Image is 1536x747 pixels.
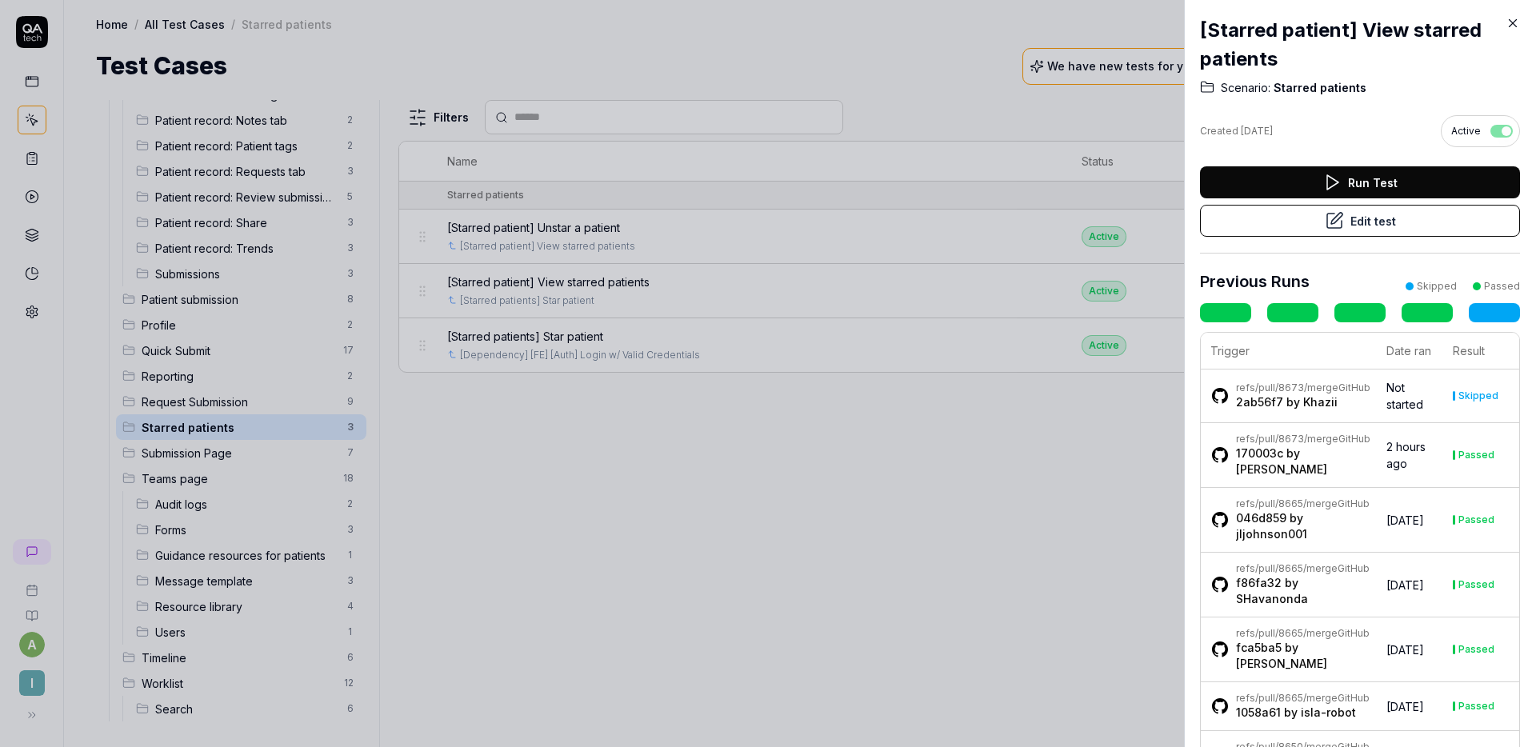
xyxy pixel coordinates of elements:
div: Passed [1458,701,1494,711]
a: 2ab56f7 [1236,395,1283,409]
div: GitHub [1236,562,1370,575]
a: isla-robot [1301,705,1356,719]
div: Created [1200,124,1273,138]
a: refs/pull/8673/merge [1236,381,1338,393]
div: by [1236,705,1370,721]
div: GitHub [1236,433,1370,445]
time: [DATE] [1386,578,1424,592]
div: GitHub [1236,497,1370,510]
button: Edit test [1200,205,1520,237]
button: Run Test [1200,166,1520,198]
div: Passed [1484,279,1520,294]
span: Starred patients [1270,80,1366,96]
a: SHavanonda [1236,592,1308,605]
div: GitHub [1236,381,1370,394]
a: jljohnson001 [1236,527,1307,541]
th: Date ran [1377,333,1443,370]
time: [DATE] [1241,125,1273,137]
a: refs/pull/8665/merge [1236,497,1338,509]
div: GitHub [1236,627,1370,640]
div: by [1236,445,1370,477]
div: by [1236,510,1370,542]
a: Khazii [1303,395,1338,409]
div: Passed [1458,515,1494,525]
a: [PERSON_NAME] [1236,657,1327,670]
a: refs/pull/8673/merge [1236,433,1338,445]
time: [DATE] [1386,643,1424,657]
a: 1058a61 [1236,705,1281,719]
div: Skipped [1417,279,1457,294]
a: refs/pull/8665/merge [1236,562,1338,574]
a: refs/pull/8665/merge [1236,627,1338,639]
div: Passed [1458,645,1494,654]
div: Passed [1458,580,1494,589]
a: refs/pull/8665/merge [1236,692,1338,704]
a: 170003c [1236,446,1283,460]
div: Skipped [1458,391,1498,401]
span: Active [1451,124,1481,138]
th: Trigger [1201,333,1377,370]
span: Scenario: [1221,80,1270,96]
div: by [1236,575,1370,607]
th: Result [1443,333,1519,370]
h2: [Starred patient] View starred patients [1200,16,1520,74]
a: 046d859 [1236,511,1286,525]
td: Not started [1377,370,1443,423]
h3: Previous Runs [1200,270,1310,294]
time: [DATE] [1386,700,1424,713]
div: by [1236,394,1370,410]
a: [PERSON_NAME] [1236,462,1327,476]
a: f86fa32 [1236,576,1282,589]
div: by [1236,640,1370,672]
a: fca5ba5 [1236,641,1282,654]
div: Passed [1458,450,1494,460]
div: GitHub [1236,692,1370,705]
time: 2 hours ago [1386,440,1426,470]
time: [DATE] [1386,513,1424,527]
